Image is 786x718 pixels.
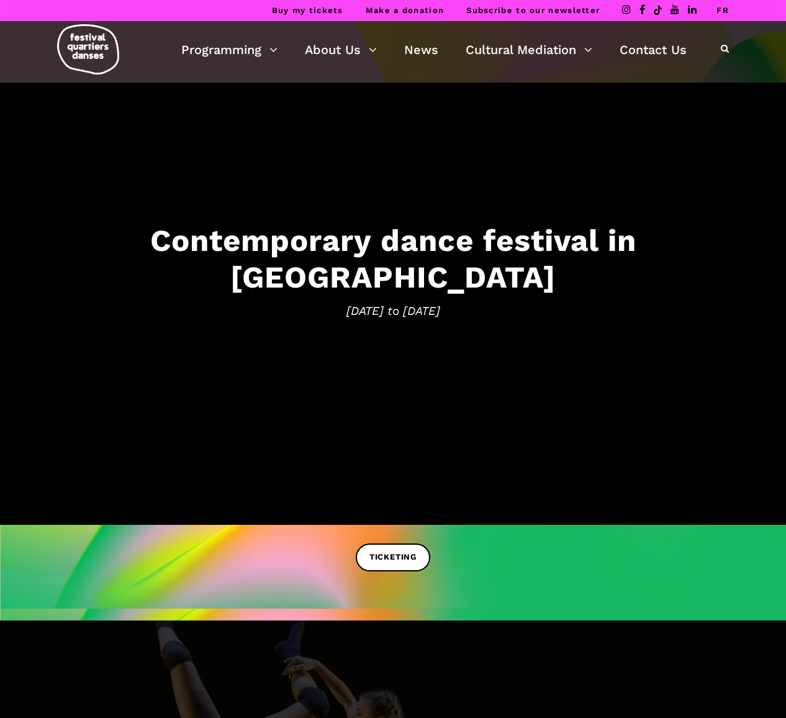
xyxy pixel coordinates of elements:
[369,551,417,564] span: TICKETING
[404,39,438,60] a: News
[366,6,445,15] a: Make a donation
[356,543,430,571] a: TICKETING
[12,222,774,296] h3: Contemporary dance festival in [GEOGRAPHIC_DATA]
[57,24,119,75] img: logo-fqd-med
[620,39,687,60] a: Contact Us
[466,39,592,60] a: Cultural Mediation
[12,301,774,320] span: [DATE] to [DATE]
[305,39,377,60] a: About Us
[181,39,278,60] a: Programming
[466,6,600,15] a: Subscribe to our newsletter
[272,6,343,15] a: Buy my tickets
[716,6,729,15] a: FR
